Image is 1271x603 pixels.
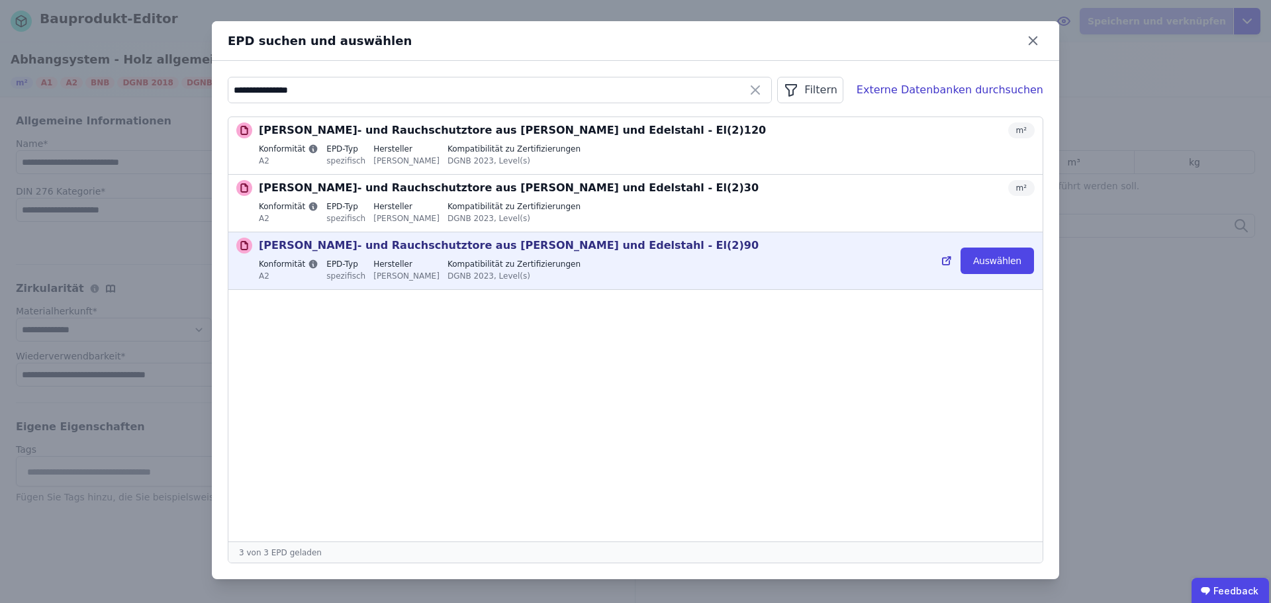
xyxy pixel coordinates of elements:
label: Hersteller [373,201,440,212]
label: Konformität [259,201,318,212]
p: [PERSON_NAME]- und Rauchschutztore aus [PERSON_NAME] und Edelstahl - El(2)120 [259,122,766,138]
button: Auswählen [961,248,1034,274]
div: A2 [259,212,318,224]
label: Kompatibilität zu Zertifizierungen [447,259,581,269]
div: DGNB 2023, Level(s) [447,154,581,166]
div: m² [1008,180,1035,196]
div: spezifisch [326,212,365,224]
div: spezifisch [326,269,365,281]
div: m² [1008,122,1035,138]
button: Filtern [777,77,843,103]
label: EPD-Typ [326,201,365,212]
div: A2 [259,154,318,166]
label: Kompatibilität zu Zertifizierungen [447,201,581,212]
label: Konformität [259,259,318,269]
div: DGNB 2023, Level(s) [447,269,581,281]
div: [PERSON_NAME] [373,154,440,166]
label: Kompatibilität zu Zertifizierungen [447,144,581,154]
div: [PERSON_NAME] [373,212,440,224]
div: [PERSON_NAME] [373,269,440,281]
div: 3 von 3 EPD geladen [228,541,1043,563]
div: DGNB 2023, Level(s) [447,212,581,224]
label: Konformität [259,144,318,154]
div: spezifisch [326,154,365,166]
div: EPD suchen und auswählen [228,32,1023,50]
p: [PERSON_NAME]- und Rauchschutztore aus [PERSON_NAME] und Edelstahl - El(2)90 [259,238,759,254]
div: A2 [259,269,318,281]
label: EPD-Typ [326,259,365,269]
label: Hersteller [373,144,440,154]
label: EPD-Typ [326,144,365,154]
div: Externe Datenbanken durchsuchen [857,82,1043,98]
p: [PERSON_NAME]- und Rauchschutztore aus [PERSON_NAME] und Edelstahl - El(2)30 [259,180,759,196]
label: Hersteller [373,259,440,269]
